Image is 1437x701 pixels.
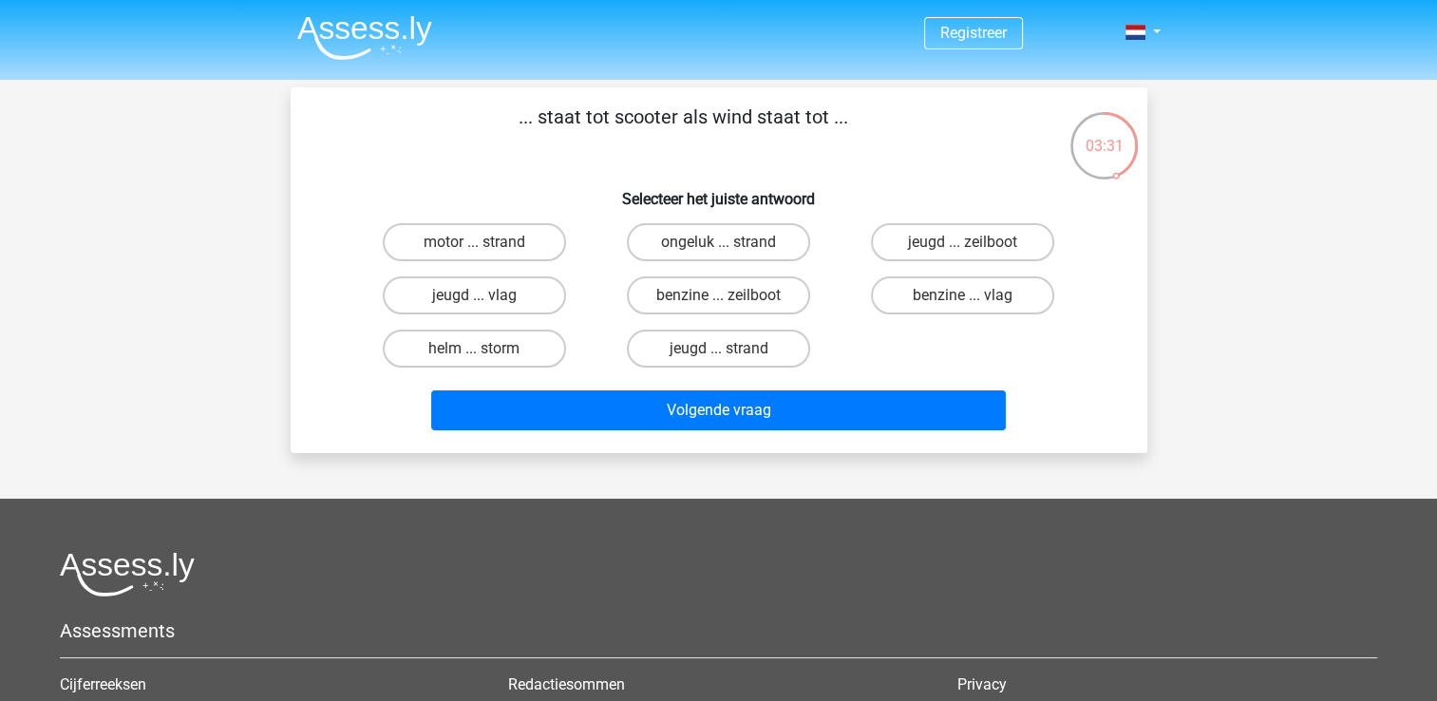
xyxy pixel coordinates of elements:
[871,276,1054,314] label: benzine ... vlag
[60,675,146,693] a: Cijferreeksen
[508,675,625,693] a: Redactiesommen
[871,223,1054,261] label: jeugd ... zeilboot
[321,175,1117,208] h6: Selecteer het juiste antwoord
[383,330,566,368] label: helm ... storm
[383,223,566,261] label: motor ... strand
[940,24,1007,42] a: Registreer
[431,390,1006,430] button: Volgende vraag
[627,276,810,314] label: benzine ... zeilboot
[1068,110,1140,158] div: 03:31
[957,675,1007,693] a: Privacy
[60,552,195,597] img: Assessly logo
[627,223,810,261] label: ongeluk ... strand
[60,619,1377,642] h5: Assessments
[297,15,432,60] img: Assessly
[321,103,1046,160] p: ... staat tot scooter als wind staat tot ...
[383,276,566,314] label: jeugd ... vlag
[627,330,810,368] label: jeugd ... strand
